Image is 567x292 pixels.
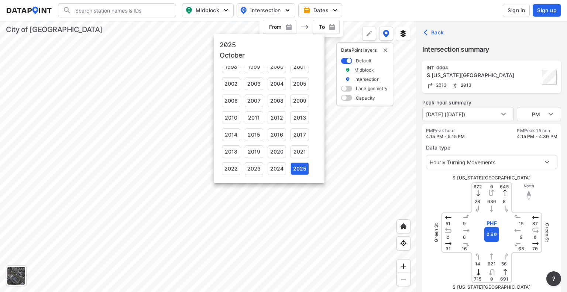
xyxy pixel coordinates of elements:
div: 2000 [268,61,286,73]
div: 2007 [245,95,263,107]
div: 2017 [291,128,309,141]
div: 2014 [222,128,240,141]
div: 2011 [245,111,263,124]
button: October [220,50,245,61]
div: 2008 [268,95,286,107]
div: 2012 [268,111,286,124]
div: 2016 [268,128,286,141]
div: 2013 [291,111,309,124]
div: 2001 [291,61,309,73]
div: 2025 [291,162,309,175]
div: 2020 [268,145,286,158]
div: 2023 [245,162,263,175]
div: 2005 [291,78,309,90]
div: 2022 [222,162,240,175]
div: 2018 [222,145,240,158]
div: 2004 [268,78,286,90]
div: 1999 [245,61,263,73]
div: 2003 [245,78,263,90]
div: 2010 [222,111,240,124]
div: 2006 [222,95,240,107]
div: 2021 [291,145,309,158]
div: 2024 [268,162,286,175]
div: 2015 [245,128,263,141]
div: 2019 [245,145,263,158]
div: 2009 [291,95,309,107]
button: 2025 [220,40,236,50]
div: 2002 [222,78,240,90]
div: 1998 [222,61,240,73]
